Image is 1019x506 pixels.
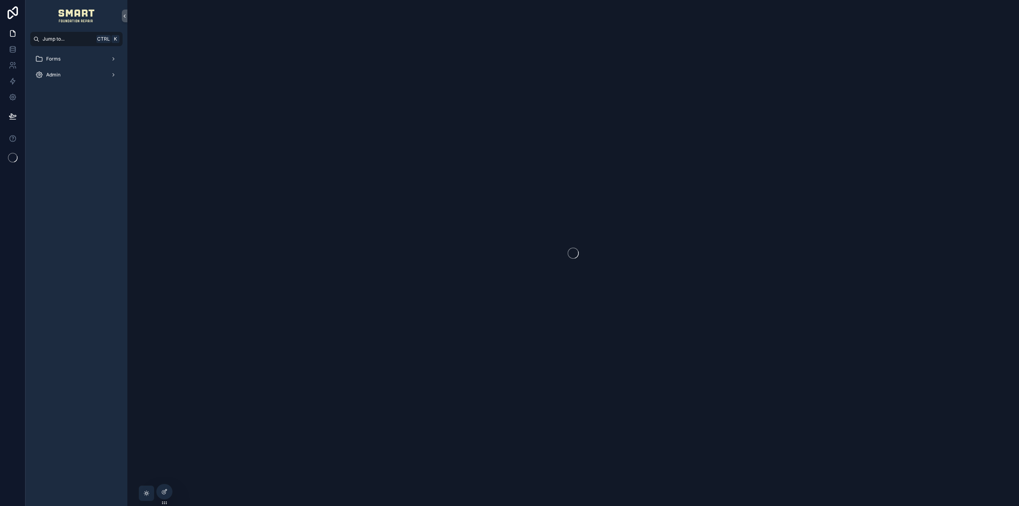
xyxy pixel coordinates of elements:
div: scrollable content [25,46,127,92]
span: Admin [46,72,61,78]
img: App logo [59,10,95,22]
a: Forms [30,52,123,66]
span: K [112,36,119,42]
a: Admin [30,68,123,82]
button: Jump to...CtrlK [30,32,123,46]
span: Ctrl [96,35,111,43]
span: Forms [46,56,61,62]
span: Jump to... [43,36,93,42]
